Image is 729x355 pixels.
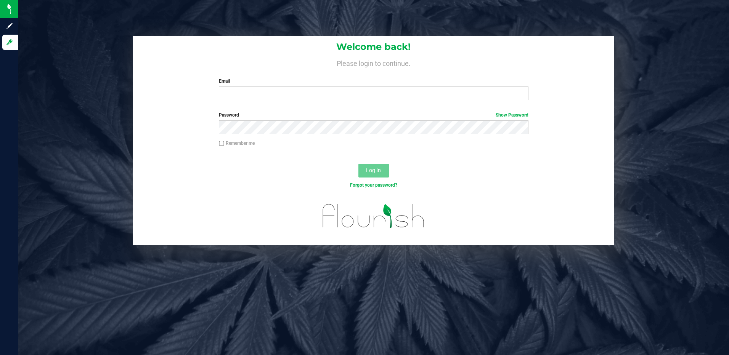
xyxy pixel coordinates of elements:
[219,112,239,118] span: Password
[358,164,389,177] button: Log In
[219,140,255,147] label: Remember me
[496,112,528,118] a: Show Password
[350,182,397,188] a: Forgot your password?
[6,22,13,30] inline-svg: Sign up
[133,42,615,52] h1: Welcome back!
[219,141,224,146] input: Remember me
[313,197,434,235] img: flourish_logo.svg
[133,58,615,67] h4: Please login to continue.
[6,38,13,46] inline-svg: Log in
[219,78,528,85] label: Email
[366,167,381,173] span: Log In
